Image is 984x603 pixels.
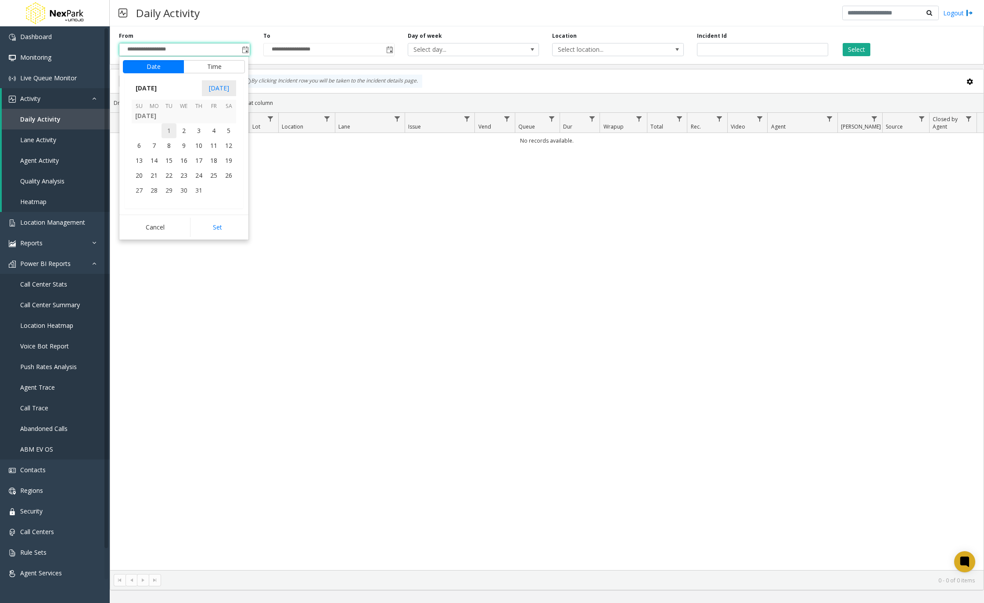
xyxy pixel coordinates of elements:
[162,153,176,168] span: 15
[147,183,162,198] td: Monday, July 28, 2025
[206,123,221,138] span: 4
[20,363,77,371] span: Push Rates Analysis
[2,129,110,150] a: Lane Activity
[338,123,350,130] span: Lane
[132,168,147,183] span: 20
[206,153,221,168] td: Friday, July 18, 2025
[263,32,270,40] label: To
[20,136,56,144] span: Lane Activity
[132,168,147,183] td: Sunday, July 20, 2025
[2,191,110,212] a: Heatmap
[162,168,176,183] td: Tuesday, July 22, 2025
[9,488,16,495] img: 'icon'
[673,113,685,125] a: Total Filter Menu
[110,133,984,148] td: No records available.
[206,168,221,183] span: 25
[697,32,727,40] label: Incident Id
[563,123,572,130] span: Dur
[916,113,927,125] a: Source Filter Menu
[20,115,61,123] span: Daily Activity
[123,60,184,73] button: Date tab
[183,60,245,73] button: Time tab
[731,123,745,130] span: Video
[162,183,176,198] td: Tuesday, July 29, 2025
[176,153,191,168] span: 16
[191,183,206,198] td: Thursday, July 31, 2025
[9,508,16,515] img: 'icon'
[221,123,236,138] td: Saturday, July 5, 2025
[147,138,162,153] span: 7
[20,321,73,330] span: Location Heatmap
[119,32,133,40] label: From
[147,183,162,198] span: 28
[191,138,206,153] span: 10
[9,240,16,247] img: 'icon'
[384,43,394,56] span: Toggle popup
[20,94,40,103] span: Activity
[2,88,110,109] a: Activity
[9,549,16,556] img: 'icon'
[176,168,191,183] span: 23
[633,113,645,125] a: Wrapup Filter Menu
[147,138,162,153] td: Monday, July 7, 2025
[132,82,161,95] span: [DATE]
[20,342,69,350] span: Voice Bot Report
[147,100,162,113] th: Mo
[206,123,221,138] td: Friday, July 4, 2025
[191,123,206,138] span: 3
[176,100,191,113] th: We
[110,113,984,570] div: Data table
[176,168,191,183] td: Wednesday, July 23, 2025
[162,153,176,168] td: Tuesday, July 15, 2025
[586,113,598,125] a: Dur Filter Menu
[147,153,162,168] span: 14
[933,115,958,130] span: Closed by Agent
[943,8,973,18] a: Logout
[147,153,162,168] td: Monday, July 14, 2025
[478,123,491,130] span: Vend
[9,219,16,226] img: 'icon'
[162,100,176,113] th: Tu
[20,569,62,577] span: Agent Services
[20,239,43,247] span: Reports
[9,570,16,577] img: 'icon'
[132,138,147,153] td: Sunday, July 6, 2025
[191,153,206,168] span: 17
[650,123,663,130] span: Total
[321,113,333,125] a: Location Filter Menu
[841,123,881,130] span: [PERSON_NAME]
[191,123,206,138] td: Thursday, July 3, 2025
[221,123,236,138] span: 5
[147,168,162,183] span: 21
[221,100,236,113] th: Sa
[190,218,245,237] button: Set
[176,123,191,138] td: Wednesday, July 2, 2025
[123,218,187,237] button: Cancel
[240,43,250,56] span: Toggle popup
[191,100,206,113] th: Th
[176,153,191,168] td: Wednesday, July 16, 2025
[132,108,236,123] th: [DATE]
[9,75,16,82] img: 'icon'
[20,177,65,185] span: Quality Analysis
[132,183,147,198] td: Sunday, July 27, 2025
[282,123,303,130] span: Location
[221,153,236,168] span: 19
[132,100,147,113] th: Su
[221,153,236,168] td: Saturday, July 19, 2025
[9,529,16,536] img: 'icon'
[20,383,55,391] span: Agent Trace
[176,138,191,153] td: Wednesday, July 9, 2025
[9,54,16,61] img: 'icon'
[9,261,16,268] img: 'icon'
[771,123,786,130] span: Agent
[176,123,191,138] span: 2
[206,153,221,168] span: 18
[408,32,442,40] label: Day of week
[20,197,47,206] span: Heatmap
[202,80,236,96] span: [DATE]
[132,138,147,153] span: 6
[20,259,71,268] span: Power BI Reports
[754,113,765,125] a: Video Filter Menu
[391,113,403,125] a: Lane Filter Menu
